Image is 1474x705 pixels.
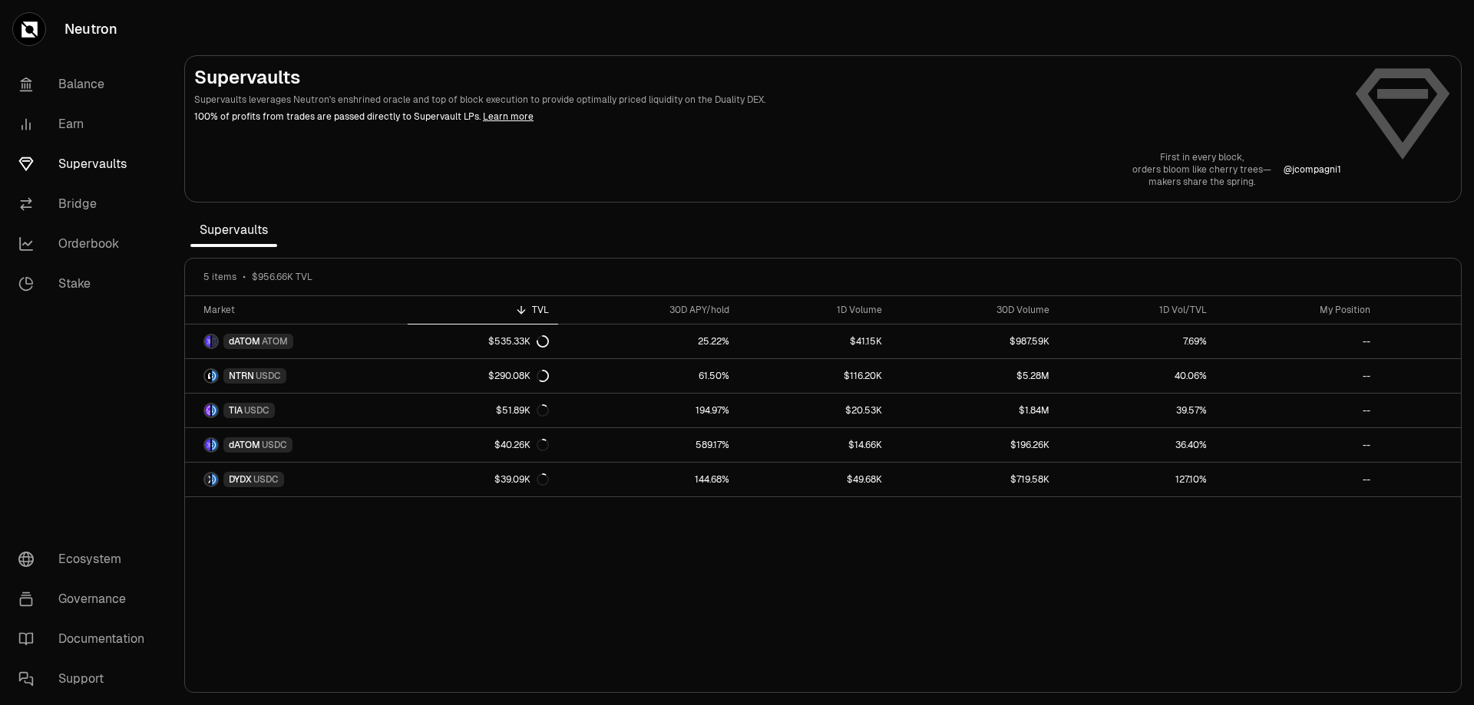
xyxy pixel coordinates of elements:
a: @jcompagni1 [1284,163,1341,176]
a: dATOM LogoUSDC LogodATOMUSDC [185,428,408,462]
p: Supervaults leverages Neutron's enshrined oracle and top of block execution to provide optimally ... [194,93,1341,107]
div: $39.09K [494,473,549,486]
p: @ jcompagni1 [1284,163,1341,176]
p: orders bloom like cherry trees— [1132,163,1271,176]
a: NTRN LogoUSDC LogoNTRNUSDC [185,359,408,393]
a: Earn [6,104,166,144]
a: Support [6,659,166,699]
a: $49.68K [739,463,891,496]
a: Stake [6,264,166,304]
a: $5.28M [891,359,1059,393]
div: $40.26K [494,439,549,451]
a: DYDX LogoUSDC LogoDYDXUSDC [185,463,408,496]
a: First in every block,orders bloom like cherry trees—makers share the spring. [1132,151,1271,188]
a: $1.84M [891,394,1059,427]
a: $14.66K [739,428,891,462]
a: -- [1216,394,1379,427]
a: Bridge [6,184,166,224]
a: -- [1216,428,1379,462]
img: dATOM Logo [205,335,210,348]
span: USDC [262,439,287,451]
a: -- [1216,463,1379,496]
div: $290.08K [488,370,549,382]
a: 40.06% [1059,359,1216,393]
a: -- [1216,324,1379,358]
a: Governance [6,579,166,619]
img: NTRN Logo [205,370,210,382]
span: TIA [229,404,243,417]
span: DYDX [229,473,252,486]
div: Market [203,304,398,316]
div: 1D Vol/TVL [1068,304,1207,316]
div: $535.33K [488,335,549,348]
div: My Position [1225,304,1370,316]
a: $719.58K [891,463,1059,496]
h2: Supervaults [194,65,1341,90]
a: 25.22% [558,324,739,358]
img: USDC Logo [212,439,217,451]
img: USDC Logo [212,473,217,486]
div: $51.89K [496,404,549,417]
div: TVL [417,304,548,316]
a: $40.26K [408,428,557,462]
p: makers share the spring. [1132,176,1271,188]
img: TIA Logo [205,404,210,417]
div: 30D Volume [901,304,1049,316]
img: ATOM Logo [212,335,217,348]
span: USDC [244,404,269,417]
a: $535.33K [408,324,557,358]
a: $987.59K [891,324,1059,358]
a: 61.50% [558,359,739,393]
a: $20.53K [739,394,891,427]
a: $41.15K [739,324,891,358]
span: $956.66K TVL [252,271,312,283]
span: NTRN [229,370,254,382]
span: USDC [253,473,279,486]
a: 144.68% [558,463,739,496]
p: 100% of profits from trades are passed directly to Supervault LPs. [194,110,1341,124]
a: $39.09K [408,463,557,496]
a: 7.69% [1059,324,1216,358]
span: dATOM [229,439,260,451]
span: USDC [256,370,281,382]
a: Documentation [6,619,166,659]
div: 1D Volume [748,304,882,316]
span: Supervaults [190,215,277,245]
a: $290.08K [408,359,557,393]
a: $196.26K [891,428,1059,462]
a: TIA LogoUSDC LogoTIAUSDC [185,394,408,427]
a: -- [1216,359,1379,393]
img: USDC Logo [212,404,217,417]
span: 5 items [203,271,236,283]
a: dATOM LogoATOM LogodATOMATOM [185,324,408,358]
a: Orderbook [6,224,166,264]
a: Supervaults [6,144,166,184]
img: USDC Logo [212,370,217,382]
a: 194.97% [558,394,739,427]
a: Balance [6,64,166,104]
a: $51.89K [408,394,557,427]
a: Learn more [483,110,534,123]
span: ATOM [262,335,288,348]
span: dATOM [229,335,260,348]
a: 127.10% [1059,463,1216,496]
a: $116.20K [739,359,891,393]
img: dATOM Logo [205,439,210,451]
a: Ecosystem [6,539,166,579]
div: 30D APY/hold [567,304,729,316]
img: DYDX Logo [205,473,210,486]
p: First in every block, [1132,151,1271,163]
a: 36.40% [1059,428,1216,462]
a: 39.57% [1059,394,1216,427]
a: 589.17% [558,428,739,462]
